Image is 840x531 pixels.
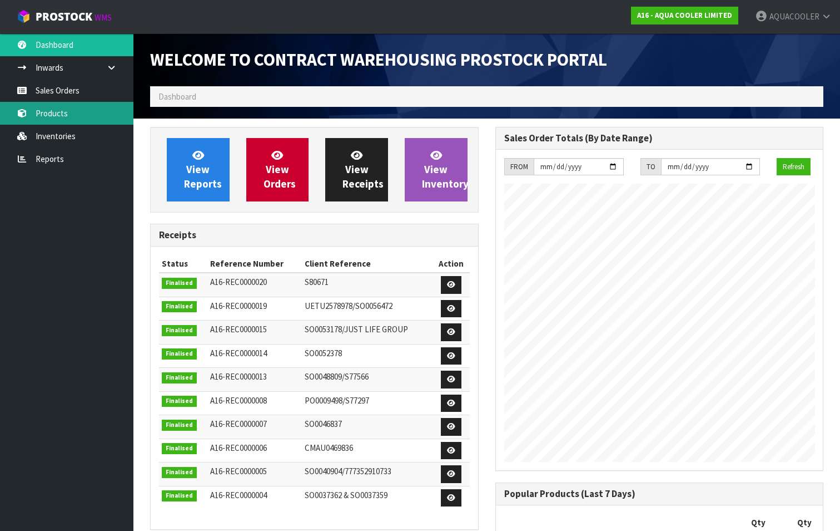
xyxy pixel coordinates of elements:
h3: Receipts [159,230,470,240]
span: S80671 [305,277,329,287]
img: cube-alt.png [17,9,31,23]
span: View Orders [264,149,296,190]
span: SO0037362 & SO0037359 [305,490,387,500]
th: Reference Number [207,255,302,273]
span: Finalised [162,443,197,454]
a: ViewOrders [246,138,309,201]
small: WMS [95,12,112,23]
span: Finalised [162,325,197,336]
span: View Inventory [422,149,469,190]
span: SO0040904/777352910733 [305,466,391,476]
span: A16-REC0000019 [210,301,267,311]
span: View Reports [184,149,222,190]
button: Refresh [777,158,811,176]
span: A16-REC0000013 [210,371,267,382]
span: A16-REC0000014 [210,348,267,358]
th: Status [159,255,207,273]
span: Finalised [162,372,197,383]
span: A16-REC0000020 [210,277,267,287]
span: Finalised [162,278,197,289]
a: ViewReceipts [325,138,388,201]
span: PO0009498/S77297 [305,395,369,406]
th: Action [433,255,470,273]
span: Finalised [162,348,197,360]
div: FROM [504,158,534,176]
span: SO0046837 [305,419,342,429]
span: ProStock [36,9,92,24]
span: UETU2578978/SO0056472 [305,301,392,311]
span: Finalised [162,396,197,407]
span: A16-REC0000005 [210,466,267,476]
span: SO0052378 [305,348,342,358]
span: A16-REC0000007 [210,419,267,429]
th: Client Reference [302,255,433,273]
a: ViewInventory [405,138,468,201]
span: Finalised [162,467,197,478]
span: Finalised [162,490,197,501]
span: A16-REC0000006 [210,442,267,453]
span: SO0048809/S77566 [305,371,369,382]
span: A16-REC0000015 [210,324,267,335]
span: A16-REC0000008 [210,395,267,406]
span: Finalised [162,301,197,312]
a: ViewReports [167,138,230,201]
h3: Sales Order Totals (By Date Range) [504,133,815,144]
strong: A16 - AQUA COOLER LIMITED [637,11,732,20]
span: AQUACOOLER [769,11,819,22]
span: A16-REC0000004 [210,490,267,500]
span: Finalised [162,420,197,431]
span: Dashboard [158,91,196,102]
span: Welcome to Contract Warehousing ProStock Portal [150,48,607,71]
h3: Popular Products (Last 7 Days) [504,489,815,499]
span: SO0053178/JUST LIFE GROUP [305,324,408,335]
span: CMAU0469836 [305,442,353,453]
span: View Receipts [342,149,384,190]
div: TO [640,158,661,176]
